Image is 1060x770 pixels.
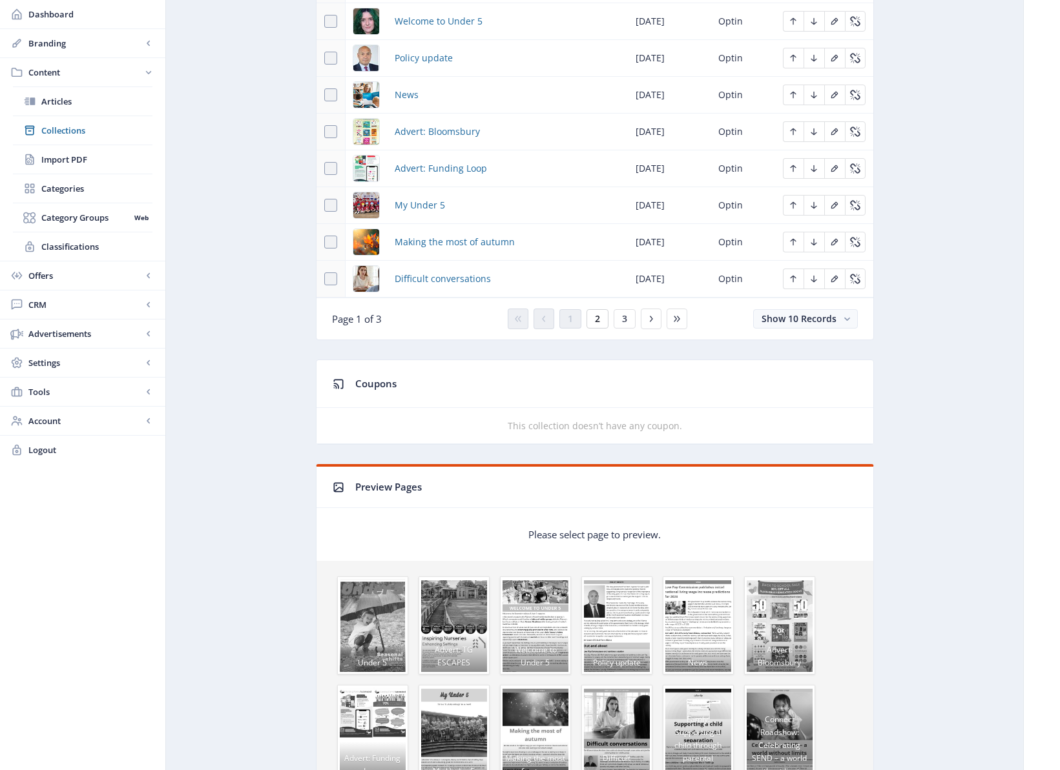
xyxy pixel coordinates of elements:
[845,198,866,210] a: Edit page
[804,272,824,284] a: Edit page
[13,116,152,145] a: Collections
[628,40,711,77] td: [DATE]
[28,414,142,427] span: Account
[804,51,824,63] a: Edit page
[13,203,152,232] a: Category GroupsWeb
[41,182,152,195] span: Categories
[13,174,152,203] a: Categories
[711,3,775,40] td: Optin
[395,234,515,250] span: Making the most of autumn
[824,161,845,174] a: Edit page
[353,229,379,255] img: 25115531-6d50-45ce-8861-5e3694acc445.png
[13,145,152,174] a: Import PDF
[353,45,379,71] img: img_4-4.jpg
[353,266,379,292] img: img_14-1.jpg
[762,312,837,325] span: Show 10 Records
[824,14,845,26] a: Edit page
[628,224,711,261] td: [DATE]
[568,314,573,324] span: 1
[711,187,775,224] td: Optin
[824,235,845,247] a: Edit page
[353,8,379,34] img: img_3-2.jpg
[340,646,406,672] span: Under 5
[804,125,824,137] a: Edit page
[355,377,397,390] span: Coupons
[845,51,866,63] a: Edit page
[804,161,824,174] a: Edit page
[355,477,858,497] div: Preview Pages
[783,235,804,247] a: Edit page
[628,77,711,114] td: [DATE]
[824,272,845,284] a: Edit page
[41,124,152,137] span: Collections
[28,327,142,340] span: Advertisements
[824,51,845,63] a: Edit page
[747,633,813,672] span: Advert: Bloomsbury
[395,161,487,176] a: Advert: Funding Loop
[13,87,152,116] a: Articles
[628,3,711,40] td: [DATE]
[622,314,627,324] span: 3
[804,88,824,100] a: Edit page
[783,125,804,137] a: Edit page
[353,192,379,218] img: 142e04b1-0bd6-4536-91a0-95e084a5aaa6.png
[824,198,845,210] a: Edit page
[665,646,731,672] span: News
[753,309,858,329] button: Show 10 Records
[628,114,711,150] td: [DATE]
[711,77,775,114] td: Optin
[824,88,845,100] a: Edit page
[845,272,866,284] a: Edit page
[595,314,600,324] span: 2
[628,187,711,224] td: [DATE]
[711,40,775,77] td: Optin
[28,66,142,79] span: Content
[395,50,453,66] a: Policy update
[28,8,155,21] span: Dashboard
[804,235,824,247] a: Edit page
[628,150,711,187] td: [DATE]
[317,418,873,434] div: This collection doesn’t have any coupon.
[783,272,804,284] a: Edit page
[353,82,379,108] img: 83fde777-3742-4c4e-bff7-3fbb9f4e01a4.png
[28,269,142,282] span: Offers
[395,87,419,103] span: News
[804,14,824,26] a: Edit page
[628,261,711,298] td: [DATE]
[711,261,775,298] td: Optin
[395,198,445,213] a: My Under 5
[421,633,487,672] span: Advert: TG ESCAPES
[845,235,866,247] a: Edit page
[783,198,804,210] a: Edit page
[614,309,636,329] button: 3
[559,309,581,329] button: 1
[41,211,130,224] span: Category Groups
[28,356,142,369] span: Settings
[28,385,142,398] span: Tools
[845,125,866,137] a: Edit page
[41,153,152,166] span: Import PDF
[41,240,152,253] span: Classifications
[353,119,379,145] img: img_7-1.jpg
[395,14,483,29] a: Welcome to Under 5
[395,271,491,287] a: Difficult conversations
[332,312,382,325] span: Page 1 of 3
[711,150,775,187] td: Optin
[584,646,650,672] span: Policy update
[783,88,804,100] a: Edit page
[528,528,661,541] p: Please select page to preview.
[824,125,845,137] a: Edit page
[130,211,152,224] nb-badge: Web
[845,161,866,174] a: Edit page
[316,360,874,445] app-collection-view: Coupons
[353,156,379,181] img: img_8-1.jpg
[28,37,142,50] span: Branding
[395,124,480,139] a: Advert: Bloomsbury
[783,14,804,26] a: Edit page
[804,198,824,210] a: Edit page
